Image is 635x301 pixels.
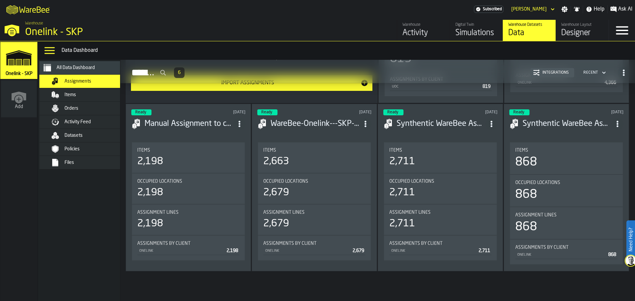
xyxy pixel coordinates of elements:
[132,205,245,235] div: stat-Assignment lines
[258,173,371,204] div: stat-Occupied Locations
[556,20,609,41] a: link-to-/wh/i/6ad9c8fa-2ae6-41be-a08f-bf7f8b696bbc/designer
[39,75,132,88] li: menu Assignments
[509,141,623,266] section: card-AssignmentDashboardCard
[515,180,560,185] span: Occupied Locations
[137,148,239,153] div: Title
[559,6,571,13] label: button-toggle-Settings
[137,210,239,215] div: Title
[385,71,497,96] div: stat-Assignments by Client
[131,141,245,262] section: card-AssignmentDashboardCard
[389,210,491,215] div: Title
[40,44,59,57] label: button-toggle-Data Menu
[137,241,190,246] span: Assignments by Client
[132,142,245,173] div: stat-Items
[594,5,605,13] span: Help
[389,246,491,255] div: StatList-item-ONELINK
[25,26,204,38] div: Onelink - SKP
[263,246,365,255] div: StatList-item-ONELINK
[258,205,371,235] div: stat-Assignment lines
[1,80,37,119] a: link-to-/wh/new
[608,252,616,257] span: 868
[263,210,365,215] div: Title
[135,110,146,114] span: Ready
[263,156,289,168] div: 2,663
[0,42,37,80] a: link-to-/wh/i/6ad9c8fa-2ae6-41be-a08f-bf7f8b696bbc/simulations
[397,119,486,129] div: Synthentic WareBee Assignment 25-01-07.csv
[263,148,365,153] div: Title
[455,22,497,27] div: Digital Twin
[263,241,317,246] span: Assignments by Client
[39,115,132,129] li: menu Activity Feed
[263,179,365,184] div: Title
[137,179,239,184] div: Title
[137,241,239,246] div: Title
[57,65,95,70] span: All Data Dashboard
[515,148,617,153] div: Title
[263,148,276,153] span: Items
[64,160,74,165] span: Files
[391,249,476,253] div: ONELINK
[39,61,132,75] li: menu All Data Dashboard
[271,119,360,129] div: WareBee-Onelink---SKP--optimised-assignment--2025-02-13-0252--6ad9c8fa--a45e48b0.csv
[389,179,491,184] div: Title
[571,6,583,13] label: button-toggle-Notifications
[120,60,635,83] h2: button-Assignments
[64,146,80,152] span: Policies
[378,104,503,271] div: ItemListCard-DashboardItemContainer
[402,28,444,38] div: Activity
[15,104,23,109] span: Add
[126,104,251,271] div: ItemListCard-DashboardItemContainer
[515,245,617,250] div: Title
[137,148,150,153] span: Items
[455,28,497,38] div: Simulations
[389,241,491,246] div: Title
[384,205,497,235] div: stat-Assignment lines
[383,141,497,262] section: card-AssignmentDashboardCard
[263,187,289,199] div: 2,679
[171,67,187,78] div: ButtonLoadMore-Load More-Prev-First-Last
[137,210,179,215] span: Assignment lines
[390,82,492,91] div: StatList-item-UOC
[515,188,537,201] div: 868
[389,241,443,246] span: Assignments by Client
[39,88,132,102] li: menu Items
[199,110,245,115] div: Updated: 3/9/2025, 11:32:32 AM Created: 3/9/2025, 11:27:54 AM
[25,21,43,26] span: Warehouse
[389,148,491,153] div: Title
[510,142,623,174] div: stat-Items
[561,28,603,38] div: Designer
[479,248,490,253] span: 2,711
[257,141,371,262] section: card-AssignmentDashboardCard
[515,212,617,218] div: Title
[474,6,503,13] a: link-to-/wh/i/6ad9c8fa-2ae6-41be-a08f-bf7f8b696bbc/settings/billing
[508,28,550,38] div: Data
[263,179,308,184] span: Occupied Locations
[39,156,132,169] li: menu Files
[474,6,503,13] div: Menu Subscription
[504,104,629,271] div: ItemListCard-DashboardItemContainer
[510,240,623,264] div: stat-Assignments by Client
[389,187,415,199] div: 2,711
[509,109,529,115] div: status-3 2
[263,218,289,230] div: 2,679
[397,119,486,129] h3: Synthentic WareBee Assignment [DATE].csv
[508,22,550,27] div: Warehouse Datasets
[252,104,377,271] div: ItemListCard-DashboardItemContainer
[257,109,277,115] div: status-3 2
[325,110,371,115] div: Updated: 2/13/2025, 3:53:49 PM Created: 2/13/2025, 3:53:44 PM
[608,5,635,13] label: button-toggle-Ask AI
[515,250,617,259] div: StatList-item-ONELINK
[39,129,132,142] li: menu Datasets
[483,7,502,12] span: Subscribed
[178,70,181,75] span: 6
[618,5,632,13] span: Ask AI
[132,173,245,204] div: stat-Occupied Locations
